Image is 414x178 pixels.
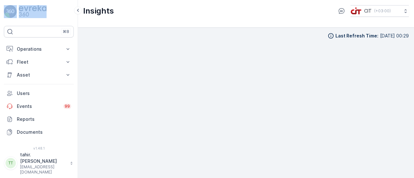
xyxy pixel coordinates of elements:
[4,126,74,139] a: Documents
[4,152,74,175] button: TTtahir.[PERSON_NAME][EMAIL_ADDRESS][DOMAIN_NAME]
[64,103,70,109] p: 99
[5,158,16,168] div: TT
[20,164,67,175] p: [EMAIL_ADDRESS][DOMAIN_NAME]
[4,5,17,18] img: logo
[4,87,74,100] a: Users
[63,29,69,34] p: ⌘B
[4,43,74,56] button: Operations
[4,113,74,126] a: Reports
[4,100,74,113] a: Events99
[83,6,114,16] p: Insights
[374,8,391,14] p: ( +03:00 )
[17,59,61,65] p: Fleet
[4,56,74,68] button: Fleet
[17,90,71,97] p: Users
[351,5,409,17] button: CIT(+03:00)
[17,46,61,52] p: Operations
[20,152,67,164] p: tahir.[PERSON_NAME]
[19,5,47,18] img: logo_light-DOdMpM7g.png
[4,68,74,81] button: Asset
[351,7,362,15] img: cit-logo_pOk6rL0.png
[335,33,378,39] p: Last Refresh Time :
[17,103,60,110] p: Events
[17,116,71,122] p: Reports
[4,146,74,150] span: v 1.48.1
[364,8,372,14] p: CIT
[17,129,71,135] p: Documents
[380,33,409,39] p: [DATE] 00:29
[17,72,61,78] p: Asset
